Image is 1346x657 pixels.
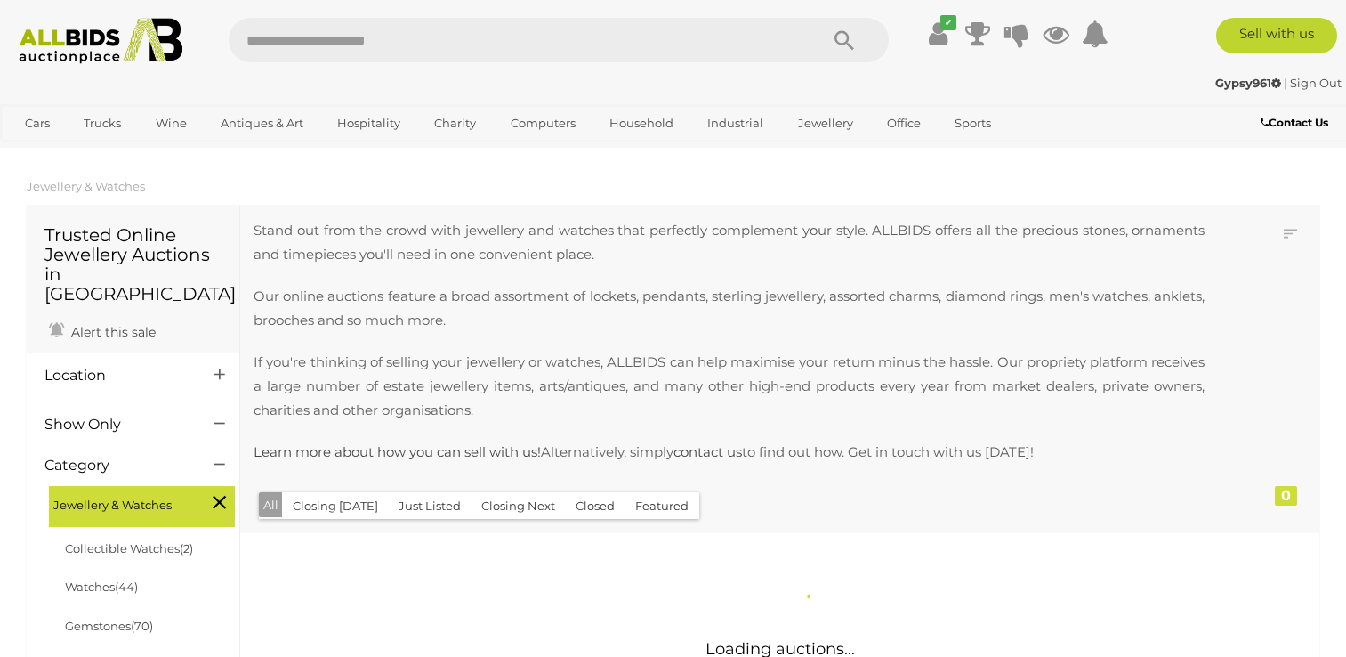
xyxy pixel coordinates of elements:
p: Stand out from the crowd with jewellery and watches that perfectly complement your style. ALLBIDS... [254,218,1205,266]
a: Trucks [72,109,133,138]
a: [GEOGRAPHIC_DATA] [13,138,163,167]
a: Household [598,109,685,138]
a: Contact Us [1261,113,1333,133]
i: ✔ [940,15,956,30]
a: Collectible Watches(2) [65,541,193,556]
a: Jewellery & Watches [27,179,145,193]
a: Learn more about how you can sell with us! [254,443,541,460]
span: Jewellery & Watches [53,491,187,515]
a: Jewellery [786,109,865,138]
button: Featured [625,492,699,520]
h4: Category [44,458,188,474]
h1: Trusted Online Jewellery Auctions in [GEOGRAPHIC_DATA] [44,225,222,304]
button: Closing [DATE] [282,492,389,520]
a: Wine [144,109,198,138]
span: | [1284,76,1287,90]
span: (44) [115,580,138,594]
button: All [259,492,283,518]
a: Alert this sale [44,317,160,344]
p: Alternatively, simply to find out how. Get in touch with us [DATE]! [254,440,1205,464]
span: (2) [180,541,193,556]
a: contact us [673,443,742,460]
a: Watches(44) [65,580,138,594]
a: Industrial [696,109,775,138]
a: Computers [499,109,587,138]
b: Contact Us [1261,116,1328,129]
a: Sign Out [1290,76,1342,90]
a: Cars [13,109,61,138]
span: Alert this sale [67,324,156,340]
h4: Show Only [44,417,188,433]
strong: Gypsy961 [1215,76,1281,90]
a: Antiques & Art [209,109,315,138]
a: Charity [423,109,488,138]
button: Closed [565,492,625,520]
p: Our online auctions feature a broad assortment of lockets, pendants, sterling jewellery, assorted... [254,284,1205,332]
img: Allbids.com.au [10,18,191,64]
a: Sports [943,109,1003,138]
a: Hospitality [326,109,412,138]
p: If you're thinking of selling your jewellery or watches, ALLBIDS can help maximise your return mi... [254,350,1205,422]
button: Closing Next [471,492,566,520]
div: 0 [1275,486,1297,506]
h4: Location [44,368,188,384]
a: Gemstones(70) [65,619,153,633]
button: Search [800,18,889,62]
a: Sell with us [1216,18,1337,53]
a: Office [875,109,932,138]
button: Just Listed [388,492,472,520]
a: Gypsy961 [1215,76,1284,90]
a: ✔ [925,18,952,50]
span: (70) [131,619,153,633]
